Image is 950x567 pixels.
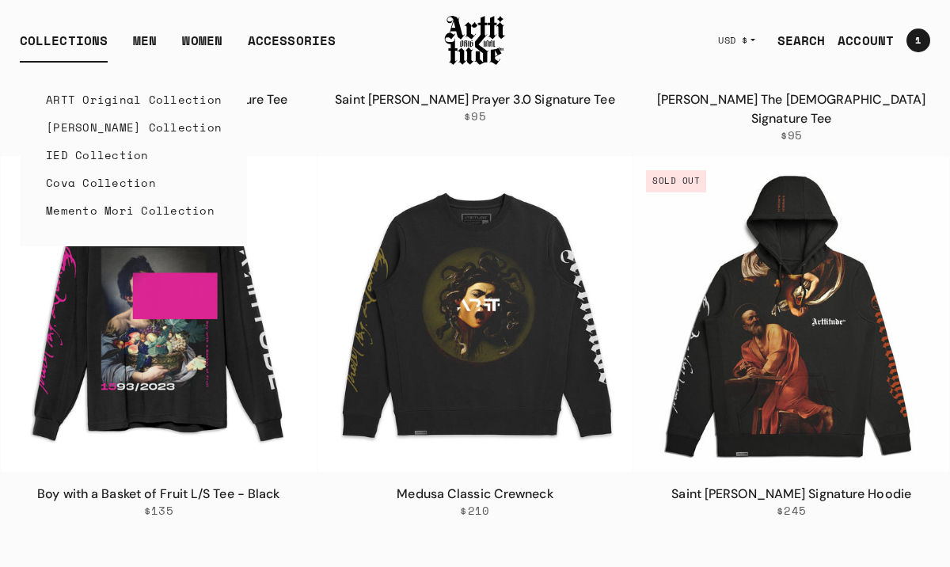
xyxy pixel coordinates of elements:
a: Memento Mori Collection [46,196,222,224]
button: USD $ [709,23,765,58]
a: Open cart [894,22,930,59]
a: Boy with a Basket of Fruit L/S Tee - Black [37,485,279,502]
span: $135 [144,504,173,518]
a: ARTT Original Collection [46,86,222,113]
a: Saint [PERSON_NAME] Signature Hoodie [671,485,911,502]
span: $95 [464,109,486,124]
a: WOMEN [182,31,222,63]
span: $210 [460,504,489,518]
a: Medusa Classic Crewneck [397,485,553,502]
a: Saint [PERSON_NAME] Prayer 3.0 Signature Tee [335,91,614,108]
a: Saint Matthew Signature HoodieSaint Matthew Signature Hoodie [633,156,949,472]
a: [PERSON_NAME] The [DEMOGRAPHIC_DATA] Signature Tee [657,91,926,127]
span: Sold out [646,170,706,192]
img: Boy with a Basket of Fruit L/S Tee - Black [1,156,317,472]
a: IED Collection [46,141,222,169]
span: $95 [781,128,803,143]
a: SEARCH [765,25,826,56]
img: Medusa Classic Crewneck [317,156,633,472]
a: Medusa Classic CrewneckMedusa Classic Crewneck [317,156,633,472]
a: Cova Collection [46,169,222,196]
span: USD $ [718,34,748,47]
a: [PERSON_NAME] Collection [46,113,222,141]
a: Boy with a Basket of Fruit L/S Tee - BlackBoy with a Basket of Fruit L/S Tee - Black [1,156,317,472]
span: $245 [777,504,806,518]
ul: Main navigation [7,31,348,63]
span: 1 [915,36,921,45]
img: Saint Matthew Signature Hoodie [633,156,949,472]
a: MEN [133,31,157,63]
a: ACCOUNT [825,25,894,56]
div: ACCESSORIES [248,31,336,63]
div: COLLECTIONS [20,31,108,63]
img: Arttitude [443,13,507,67]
